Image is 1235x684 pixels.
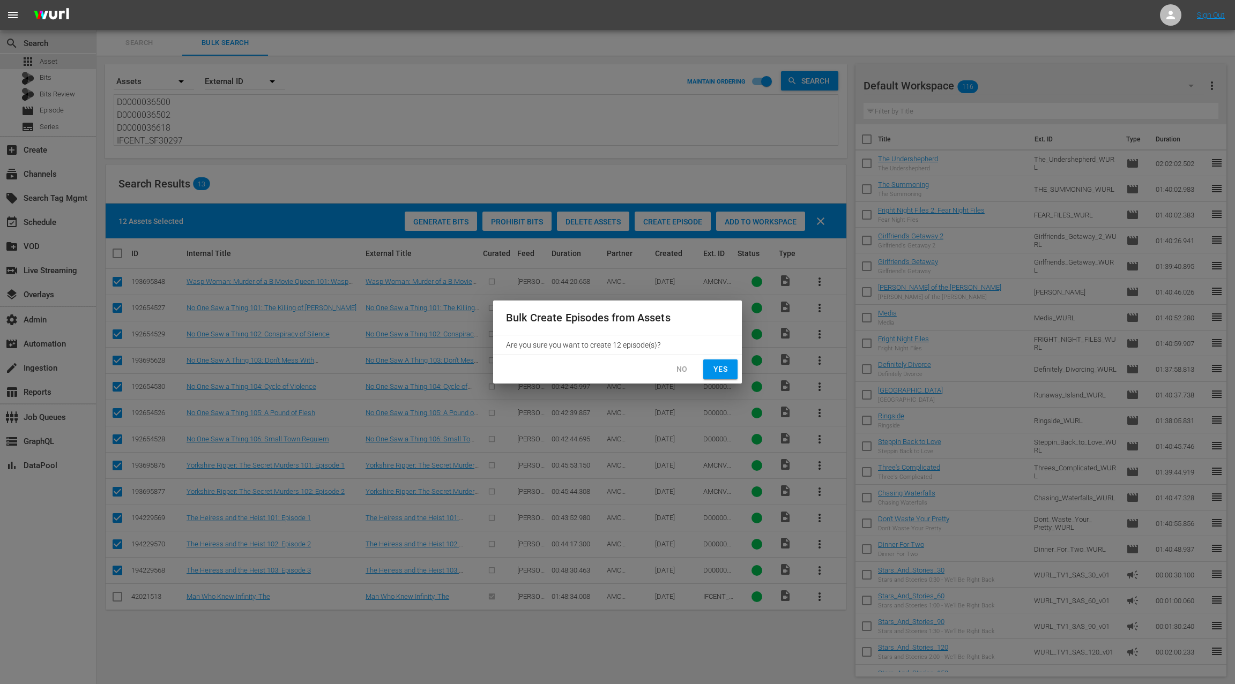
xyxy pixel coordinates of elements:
span: menu [6,9,19,21]
a: Sign Out [1197,11,1225,19]
button: No [665,359,699,379]
div: Are you sure you want to create 12 episode(s)? [493,335,742,355]
span: No [673,363,690,376]
span: Yes [712,363,729,376]
button: Yes [703,359,738,379]
img: ans4CAIJ8jUAAAAAAAAAAAAAAAAAAAAAAAAgQb4GAAAAAAAAAAAAAAAAAAAAAAAAJMjXAAAAAAAAAAAAAAAAAAAAAAAAgAT5G... [26,3,77,28]
h2: Bulk Create Episodes from Assets [506,309,729,326]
